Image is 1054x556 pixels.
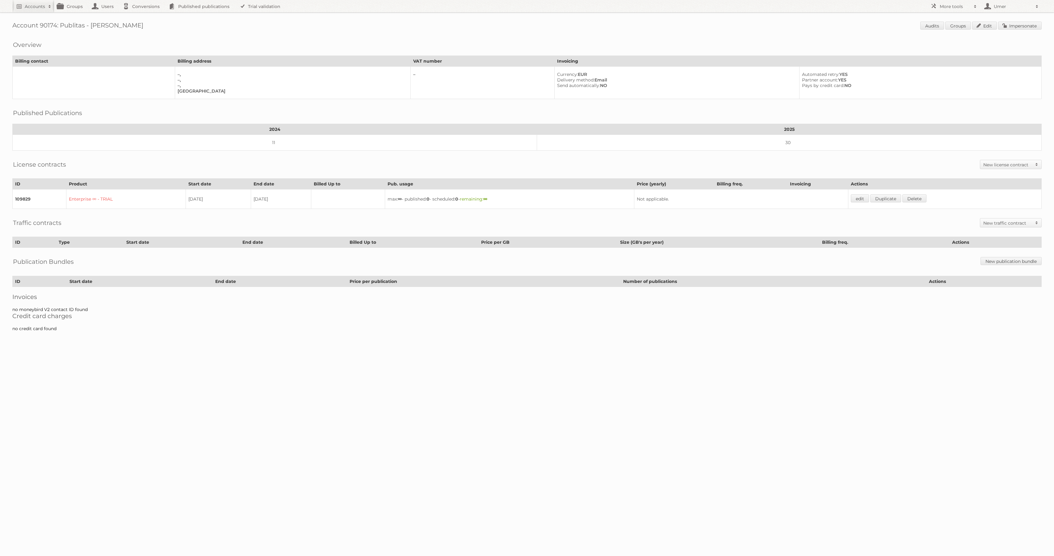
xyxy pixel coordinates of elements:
[1032,160,1041,169] span: Toggle
[557,77,594,83] span: Delivery method:
[410,67,554,99] td: –
[398,196,402,202] strong: ∞
[13,40,41,49] h2: Overview
[851,194,869,202] a: edit
[13,160,66,169] h2: License contracts
[980,160,1041,169] a: New license contract
[66,179,186,189] th: Product
[56,237,124,248] th: Type
[992,3,1032,10] h2: Umer
[385,179,634,189] th: Pub. usage
[557,77,794,83] div: Email
[410,56,554,67] th: VAT number
[426,196,430,202] strong: 0
[240,237,347,248] th: End date
[13,189,66,209] td: 109829
[983,162,1032,168] h2: New license contract
[12,293,1042,301] h2: Invoices
[13,257,74,266] h2: Publication Bundles
[13,218,61,227] h2: Traffic contracts
[802,83,844,88] span: Pays by credit card:
[455,196,458,202] strong: 0
[124,237,240,248] th: Start date
[870,194,901,202] a: Duplicate
[25,3,45,10] h2: Accounts
[12,312,1042,320] h2: Credit card charges
[940,3,971,10] h2: More tools
[186,179,251,189] th: Start date
[634,179,714,189] th: Price (yearly)
[920,22,944,30] a: Audits
[537,124,1042,135] th: 2025
[1032,218,1041,227] span: Toggle
[945,22,971,30] a: Groups
[557,72,578,77] span: Currency:
[634,189,848,209] td: Not applicable.
[178,77,405,83] div: –,
[802,83,1036,88] div: NO
[251,179,311,189] th: End date
[980,218,1041,227] a: New traffic contract
[178,72,405,77] div: –,
[311,179,385,189] th: Billed Up to
[251,189,311,209] td: [DATE]
[347,276,621,287] th: Price per publication
[483,196,487,202] strong: ∞
[557,83,794,88] div: NO
[998,22,1042,30] a: Impersonate
[950,237,1042,248] th: Actions
[802,72,839,77] span: Automated retry:
[714,179,787,189] th: Billing freq.
[621,276,926,287] th: Number of publications
[385,189,634,209] td: max: - published: - scheduled: -
[478,237,618,248] th: Price per GB
[67,276,213,287] th: Start date
[537,135,1042,151] td: 30
[66,189,186,209] td: Enterprise ∞ - TRIAL
[981,257,1042,265] a: New publication bundle
[802,77,1036,83] div: YES
[902,194,926,202] a: Delete
[12,22,1042,31] h1: Account 90174: Publitas - [PERSON_NAME]
[178,83,405,88] div: –,
[13,135,537,151] td: 11
[186,189,251,209] td: [DATE]
[13,237,56,248] th: ID
[802,72,1036,77] div: YES
[347,237,479,248] th: Billed Up to
[13,179,66,189] th: ID
[212,276,347,287] th: End date
[557,72,794,77] div: EUR
[819,237,950,248] th: Billing freq.
[175,56,410,67] th: Billing address
[618,237,819,248] th: Size (GB's per year)
[926,276,1041,287] th: Actions
[13,108,82,118] h2: Published Publications
[460,196,487,202] span: remaining:
[972,22,997,30] a: Edit
[802,77,838,83] span: Partner account:
[13,124,537,135] th: 2024
[787,179,848,189] th: Invoicing
[13,56,175,67] th: Billing contact
[178,88,405,94] div: [GEOGRAPHIC_DATA]
[555,56,1042,67] th: Invoicing
[557,83,600,88] span: Send automatically:
[13,276,67,287] th: ID
[848,179,1041,189] th: Actions
[983,220,1032,226] h2: New traffic contract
